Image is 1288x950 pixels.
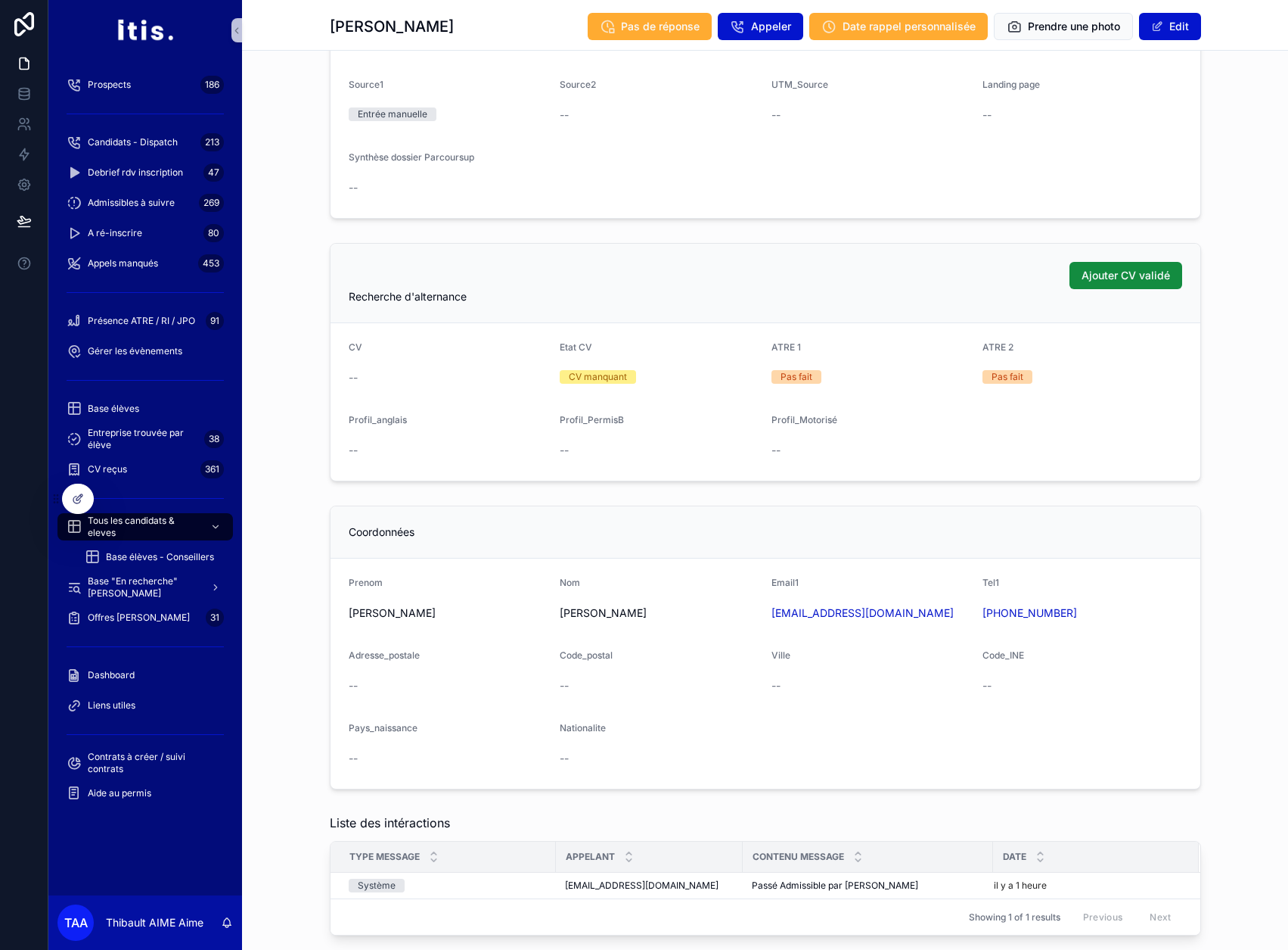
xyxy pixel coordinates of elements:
a: Dashboard [57,662,233,689]
span: Source1 [349,79,383,90]
span: Date [1003,851,1026,863]
span: -- [560,107,569,123]
button: Ajouter CV validé [1069,262,1182,289]
span: Liste des intéractions [330,814,450,832]
a: A ré-inscrire80 [57,220,233,247]
span: Liens utiles [88,699,135,712]
button: Pas de réponse [588,13,712,40]
span: -- [560,751,569,766]
img: App logo [116,18,173,42]
span: -- [771,443,781,458]
span: Debrief rdv inscription [88,167,183,179]
span: Prospects [88,79,131,91]
span: -- [349,751,358,766]
span: -- [982,678,992,693]
span: Code_postal [560,649,613,661]
span: UTM_Source [771,79,828,90]
span: Source2 [560,79,596,90]
span: -- [560,443,569,458]
a: Debrief rdv inscription47 [57,159,233,186]
span: Profil_anglais [349,414,407,425]
span: Coordonnées [349,525,414,538]
div: 269 [199,194,224,212]
span: Aide au permis [88,787,151,799]
a: [EMAIL_ADDRESS][DOMAIN_NAME] [771,606,954,621]
span: Contrats à créer / suivi contrats [88,751,218,775]
span: Appels manqués [88,257,158,269]
p: Thibault AIME Aime [106,915,203,930]
span: Profil_PermisB [560,414,624,425]
button: Edit [1139,13,1201,40]
button: Prendre une photo [994,13,1133,40]
span: Profil_Motorisé [771,414,837,425]
button: Appeler [718,13,803,40]
span: Nationalite [560,722,606,734]
a: Admissibles à suivre269 [57,189,233,216]
a: Offres [PERSON_NAME]31 [57,604,233,631]
div: CV manquant [569,370,627,384]
span: ATRE 2 [982,341,1013,353]
span: Email1 [771,577,799,588]
a: Tous les candidats & eleves [57,513,233,540]
span: -- [982,107,992,123]
span: -- [560,678,569,693]
span: Prenom [349,577,383,588]
span: ATRE 1 [771,341,801,353]
span: CV reçus [88,463,127,475]
span: Tel1 [982,577,999,588]
span: [EMAIL_ADDRESS][DOMAIN_NAME] [565,880,718,892]
p: il y a 1 heure [994,880,1047,892]
span: Base "En recherche" [PERSON_NAME] [88,575,198,600]
span: Type message [349,851,420,863]
span: Recherche d'alternance [349,290,467,303]
div: Pas fait [781,370,812,384]
a: Présence ATRE / RI / JPO91 [57,307,233,335]
div: 186 [200,76,224,94]
a: Appels manqués453 [57,250,233,277]
span: Appelant [566,851,615,863]
span: Adresse_postale [349,649,420,661]
div: Pas fait [992,370,1023,384]
span: -- [349,678,358,693]
span: Ajouter CV validé [1082,268,1170,283]
span: Admissibles à suivre [88,197,175,209]
a: Aide au permis [57,780,233,807]
span: A ré-inscrire [88,227,142,239]
span: -- [771,107,781,123]
a: [PHONE_NUMBER] [982,606,1077,621]
div: 47 [203,164,224,182]
a: Gérer les évènements [57,338,233,365]
span: Landing page [982,79,1040,90]
span: Showing 1 of 1 results [969,911,1060,924]
span: CV [349,341,362,353]
div: 38 [204,430,224,448]
a: Contrats à créer / suivi contrats [57,749,233,777]
span: Pays_naissance [349,722,417,734]
a: Entreprise trouvée par élève38 [57,425,233,453]
span: Synthèse dossier Parcoursup [349,151,474,163]
span: Pas de réponse [621,19,700,34]
span: [PERSON_NAME] [560,606,759,621]
div: 31 [206,609,224,627]
a: Liens utiles [57,692,233,719]
span: Appeler [751,19,791,34]
span: [PERSON_NAME] [349,606,548,621]
span: Etat CV [560,341,592,353]
a: Prospects186 [57,71,233,98]
span: -- [771,678,781,693]
div: 213 [200,133,224,151]
span: Entreprise trouvée par élève [88,427,198,451]
a: Candidats - Dispatch213 [57,129,233,156]
span: -- [349,443,358,458]
div: Entrée manuelle [358,107,427,121]
span: Date rappel personnalisée [843,19,976,34]
span: Candidats - Dispatch [88,136,178,148]
span: Passé Admissible par [PERSON_NAME] [752,880,918,892]
span: Prendre une photo [1028,19,1120,34]
span: Offres [PERSON_NAME] [88,612,190,624]
span: Code_INE [982,649,1024,661]
div: 453 [198,254,224,273]
span: Tous les candidats & eleves [88,515,198,539]
div: scrollable content [48,61,242,895]
a: CV reçus361 [57,456,233,483]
